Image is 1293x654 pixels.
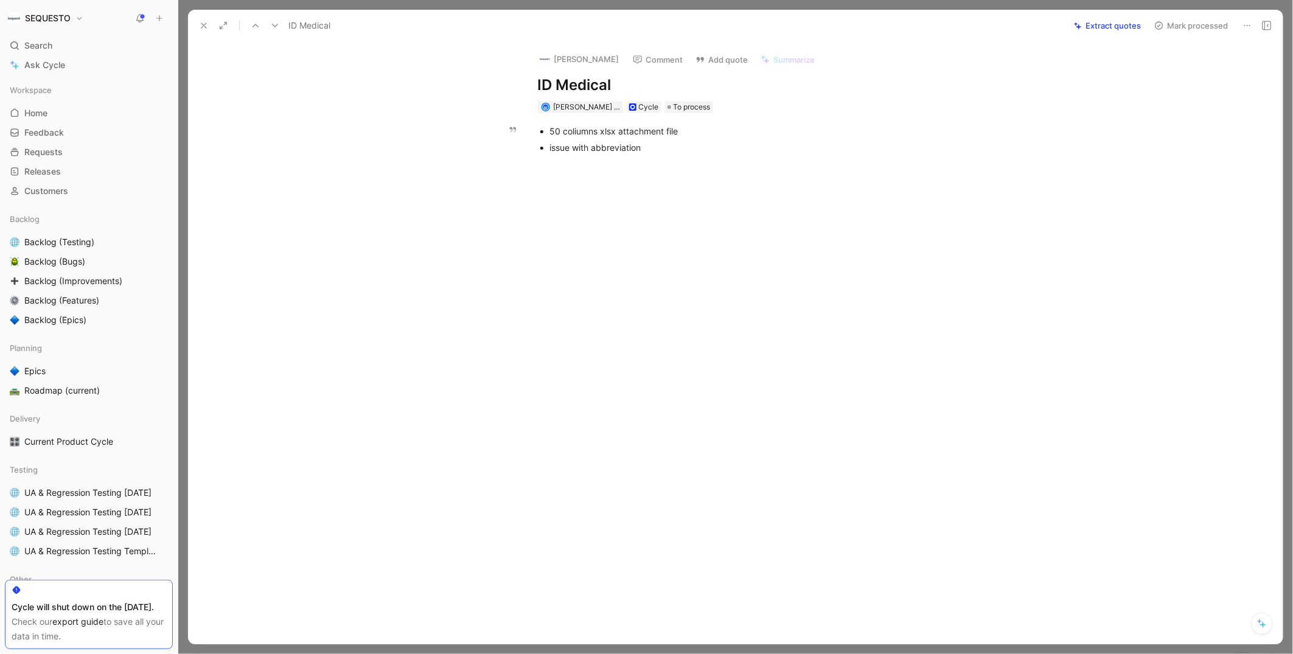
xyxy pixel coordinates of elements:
span: Backlog (Bugs) [24,256,85,268]
div: To process [665,101,713,113]
div: Cycle [639,101,659,113]
div: Delivery🎛️Current Product Cycle [5,409,173,451]
h1: ID Medical [538,75,959,95]
span: Customers [24,185,68,197]
div: Other [5,570,173,588]
div: Cycle will shut down on the [DATE]. [12,600,166,614]
span: Search [24,38,52,53]
span: Ask Cycle [24,58,65,72]
img: 🌐 [10,507,19,517]
span: Backlog (Testing) [24,236,94,248]
div: Search [5,37,173,55]
a: 🎛️Current Product Cycle [5,433,173,451]
a: Home [5,104,173,122]
span: UA & Regression Testing [DATE] [24,526,152,538]
a: 🌐Backlog (Testing) [5,233,173,251]
img: 🌐 [10,488,19,498]
h1: SEQUESTO [25,13,71,24]
span: Backlog [10,213,40,225]
span: Delivery [10,412,40,425]
span: Requests [24,146,63,158]
img: 🔷 [10,315,19,325]
span: Feedback [24,127,64,139]
a: 🌐UA & Regression Testing [DATE] [5,484,173,502]
img: ⚙️ [10,296,19,305]
span: UA & Regression Testing [DATE] [24,506,152,518]
button: 🌐 [7,485,22,500]
button: 🛣️ [7,383,22,398]
img: 🛣️ [10,386,19,395]
div: Planning🔷Epics🛣️Roadmap (current) [5,339,173,400]
a: ➕Backlog (Improvements) [5,272,173,290]
button: ⚙️ [7,293,22,308]
img: 🎛️ [10,437,19,447]
div: Planning [5,339,173,357]
a: 🌐UA & Regression Testing [DATE] [5,523,173,541]
button: Summarize [755,51,821,68]
a: export guide [52,616,103,627]
div: 50 coliumns xlsx attachment file [550,125,959,137]
button: Comment [627,51,689,68]
span: UA & Regression Testing Template [24,545,156,557]
img: 🌐 [10,527,19,537]
span: Workspace [10,84,52,96]
div: Testing [5,461,173,479]
img: avatar [542,104,549,111]
a: Feedback [5,123,173,142]
img: 🪲 [10,257,19,266]
button: SEQUESTOSEQUESTO [5,10,86,27]
button: 🌐 [7,524,22,539]
button: ➕ [7,274,22,288]
button: 🌐 [7,544,22,558]
a: 🌐UA & Regression Testing [DATE] [5,503,173,521]
img: SEQUESTO [8,12,20,24]
button: Mark processed [1149,17,1234,34]
button: Extract quotes [1068,17,1146,34]
span: UA & Regression Testing [DATE] [24,487,152,499]
button: 🌐 [7,505,22,520]
span: Backlog (Improvements) [24,275,122,287]
div: Backlog🌐Backlog (Testing)🪲Backlog (Bugs)➕Backlog (Improvements)⚙️Backlog (Features)🔷Backlog (Epics) [5,210,173,329]
div: issue with abbreviation [550,141,959,154]
a: Requests [5,143,173,161]
button: 🌐 [7,235,22,249]
img: 🔷 [10,366,19,376]
a: 🌐UA & Regression Testing Template [5,542,173,560]
button: 🪲 [7,254,22,269]
span: Summarize [774,54,815,65]
span: Backlog (Epics) [24,314,86,326]
img: logo [538,53,551,65]
span: Testing [10,464,38,476]
img: ➕ [10,276,19,286]
span: To process [674,101,711,113]
a: 🔷Epics [5,362,173,380]
span: Roadmap (current) [24,384,100,397]
span: Current Product Cycle [24,436,113,448]
span: Other [10,573,32,585]
div: Check our to save all your data in time. [12,614,166,644]
span: Backlog (Features) [24,294,99,307]
span: Planning [10,342,42,354]
div: Delivery [5,409,173,428]
button: Add quote [690,51,754,68]
button: 🔷 [7,313,22,327]
div: Testing🌐UA & Regression Testing [DATE]🌐UA & Regression Testing [DATE]🌐UA & Regression Testing [DA... [5,461,173,560]
img: 🌐 [10,237,19,247]
span: Releases [24,165,61,178]
span: Epics [24,365,46,377]
span: [PERSON_NAME] t'Serstevens [554,102,657,111]
button: 🔷 [7,364,22,378]
button: logo[PERSON_NAME] [533,50,625,68]
a: 🛣️Roadmap (current) [5,381,173,400]
img: 🌐 [10,546,19,556]
a: 🪲Backlog (Bugs) [5,252,173,271]
a: Releases [5,162,173,181]
div: Backlog [5,210,173,228]
span: Home [24,107,47,119]
div: Workspace [5,81,173,99]
span: ID Medical [288,18,330,33]
a: Ask Cycle [5,56,173,74]
button: 🎛️ [7,434,22,449]
a: Customers [5,182,173,200]
a: ⚙️Backlog (Features) [5,291,173,310]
